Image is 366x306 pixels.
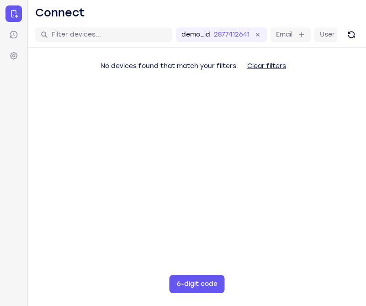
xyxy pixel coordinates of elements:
[5,26,22,43] a: Sessions
[5,47,22,64] a: Settings
[101,62,238,70] span: No devices found that match your filters.
[170,275,225,293] button: 6-digit code
[240,57,293,75] button: Clear filters
[181,30,210,39] label: demo_id
[35,5,85,20] h1: Connect
[5,5,22,22] a: Connect
[52,30,167,39] input: Filter devices...
[276,30,292,39] label: Email
[344,27,359,42] button: Refresh
[320,30,343,39] label: User ID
